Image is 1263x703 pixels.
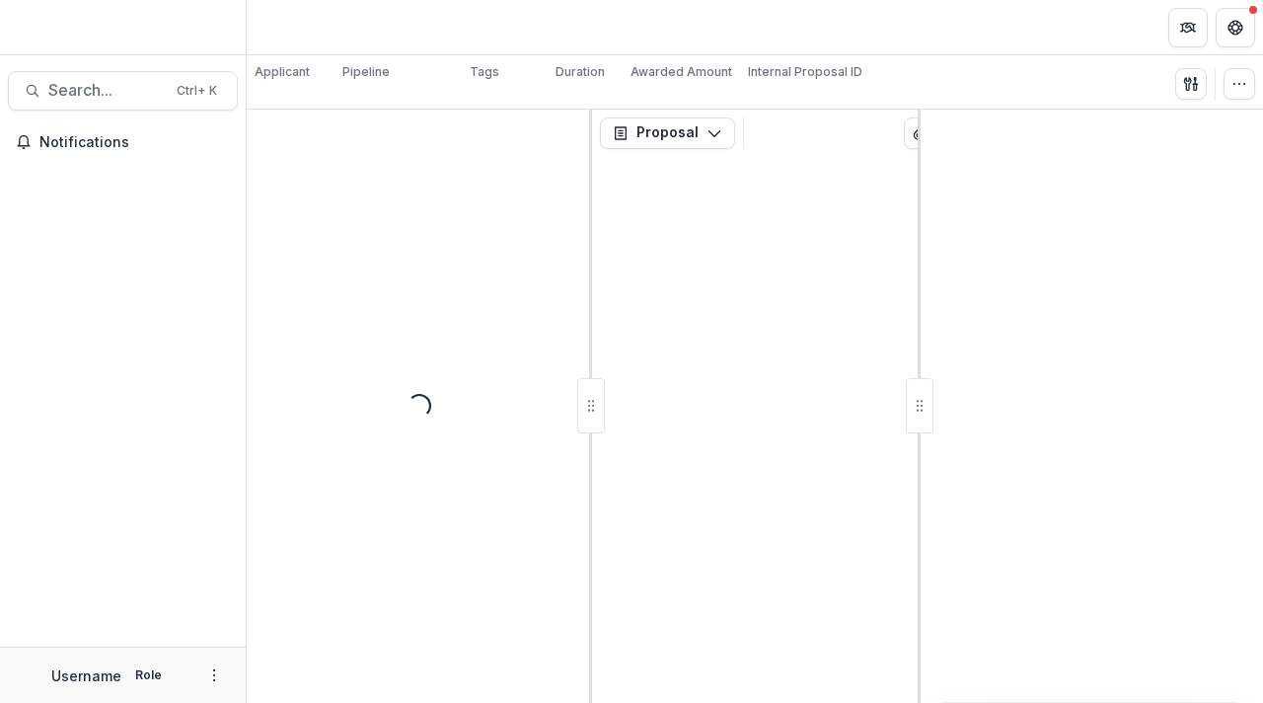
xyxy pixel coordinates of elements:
p: Applicant [255,63,310,81]
p: Tags [470,63,499,81]
button: View Attached Files [904,117,935,149]
p: Awarded Amount [631,63,732,81]
button: Proposal [600,117,735,149]
button: More [202,664,226,687]
button: Get Help [1216,8,1255,47]
button: Search... [8,71,238,111]
span: Search... [48,81,165,100]
button: Notifications [8,126,238,158]
p: Internal Proposal ID [748,63,862,81]
p: Pipeline [342,63,390,81]
button: Partners [1168,8,1208,47]
span: Notifications [39,134,230,151]
p: Username [51,665,121,686]
p: Role [129,666,168,684]
p: Duration [556,63,605,81]
div: Ctrl + K [173,80,221,102]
